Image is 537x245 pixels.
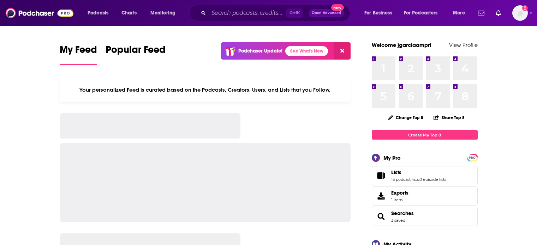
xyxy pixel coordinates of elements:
span: Lists [391,169,401,176]
a: View Profile [449,42,478,48]
button: open menu [83,7,118,19]
span: Podcasts [88,8,108,18]
a: Show notifications dropdown [475,7,487,19]
a: Popular Feed [106,44,166,65]
button: open menu [448,7,474,19]
svg: Add a profile image [522,5,528,11]
span: Searches [372,207,478,226]
button: Change Top 8 [384,113,428,122]
input: Search podcasts, credits, & more... [209,7,286,19]
a: 15 podcast lists [391,177,419,182]
span: PRO [468,155,477,160]
img: User Profile [512,5,528,21]
span: Ctrl K [286,8,303,18]
button: open menu [359,7,401,19]
a: Exports [372,186,478,206]
a: PRO [468,155,477,160]
span: For Business [364,8,392,18]
span: Exports [391,190,408,196]
a: Charts [117,7,141,19]
a: Welcome jgarciaampr! [372,42,431,48]
span: More [453,8,465,18]
button: Share Top 8 [433,111,465,124]
div: Your personalized Feed is curated based on the Podcasts, Creators, Users, and Lists that you Follow. [60,78,351,102]
span: For Podcasters [404,8,438,18]
span: Logged in as jgarciaampr [512,5,528,21]
span: Exports [374,191,388,201]
span: 1 item [391,197,408,202]
a: 3 saved [391,218,405,223]
a: Lists [391,169,446,176]
span: Popular Feed [106,44,166,60]
span: My Feed [60,44,97,60]
a: Show notifications dropdown [493,7,504,19]
span: Open Advanced [312,11,341,15]
button: Open AdvancedNew [309,9,344,17]
div: Search podcasts, credits, & more... [196,5,357,21]
span: Lists [372,166,478,185]
a: 0 episode lists [419,177,446,182]
img: Podchaser - Follow, Share and Rate Podcasts [6,6,73,20]
a: Searches [391,210,414,216]
button: open menu [399,7,448,19]
span: , [419,177,419,182]
button: open menu [145,7,185,19]
span: New [331,4,344,11]
div: My Pro [383,154,401,161]
a: Lists [374,171,388,180]
span: Charts [121,8,137,18]
a: See What's New [285,46,328,56]
a: My Feed [60,44,97,65]
a: Searches [374,212,388,221]
span: Monitoring [150,8,175,18]
a: Create My Top 8 [372,130,478,140]
button: Show profile menu [512,5,528,21]
p: Podchaser Update! [238,48,282,54]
